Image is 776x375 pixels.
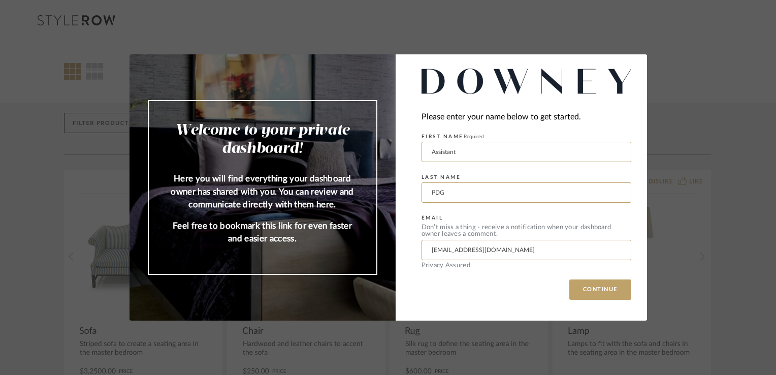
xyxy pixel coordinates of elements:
label: FIRST NAME [422,134,484,140]
input: Enter Last Name [422,182,631,203]
h2: Welcome to your private dashboard! [169,121,356,158]
label: EMAIL [422,215,443,221]
div: Don’t miss a thing - receive a notification when your dashboard owner leaves a comment. [422,224,631,237]
div: Privacy Assured [422,262,631,269]
span: Required [464,134,484,139]
p: Here you will find everything your dashboard owner has shared with you. You can review and commun... [169,172,356,211]
input: Enter First Name [422,142,631,162]
button: CONTINUE [569,279,631,300]
label: LAST NAME [422,174,461,180]
p: Feel free to bookmark this link for even faster and easier access. [169,220,356,245]
div: Please enter your name below to get started. [422,110,631,124]
input: Enter Email [422,240,631,260]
